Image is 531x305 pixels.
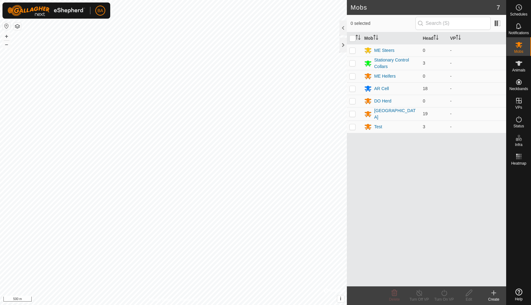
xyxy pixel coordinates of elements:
[340,296,341,301] span: i
[179,297,198,303] a: Contact Us
[423,111,428,116] span: 19
[7,5,85,16] img: Gallagher Logo
[433,36,438,41] p-sorticon: Activate to sort
[373,36,378,41] p-sorticon: Activate to sort
[423,74,425,79] span: 0
[415,17,491,30] input: Search (S)
[407,297,432,302] div: Turn Off VP
[420,32,448,44] th: Head
[481,297,506,302] div: Create
[351,20,415,27] span: 0 selected
[448,121,506,133] td: -
[456,297,481,302] div: Edit
[448,107,506,121] td: -
[374,57,418,70] div: Stationary Control Collars
[423,48,425,53] span: 0
[374,124,382,130] div: Test
[514,50,523,53] span: Mobs
[510,12,527,16] span: Schedules
[497,3,500,12] span: 7
[374,98,391,104] div: DO Herd
[448,57,506,70] td: -
[423,98,425,103] span: 0
[356,36,361,41] p-sorticon: Activate to sort
[511,162,526,165] span: Heatmap
[432,297,456,302] div: Turn On VP
[513,124,524,128] span: Status
[509,87,528,91] span: Neckbands
[506,286,531,303] a: Help
[374,73,396,80] div: ME Heifers
[448,32,506,44] th: VP
[509,31,529,35] span: Notifications
[448,82,506,95] td: -
[456,36,461,41] p-sorticon: Activate to sort
[512,68,525,72] span: Animals
[337,295,344,302] button: i
[515,143,522,147] span: Infra
[374,85,389,92] div: AR Cell
[3,33,10,40] button: +
[515,297,523,301] span: Help
[14,23,21,30] button: Map Layers
[423,86,428,91] span: 18
[374,47,394,54] div: ME Steers
[149,297,172,303] a: Privacy Policy
[98,7,103,14] span: BA
[515,106,522,109] span: VPs
[3,22,10,30] button: Reset Map
[423,124,425,129] span: 3
[3,41,10,48] button: –
[362,32,420,44] th: Mob
[423,61,425,66] span: 3
[374,107,418,121] div: [GEOGRAPHIC_DATA]
[389,297,400,302] span: Delete
[448,44,506,57] td: -
[448,95,506,107] td: -
[351,4,497,11] h2: Mobs
[448,70,506,82] td: -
